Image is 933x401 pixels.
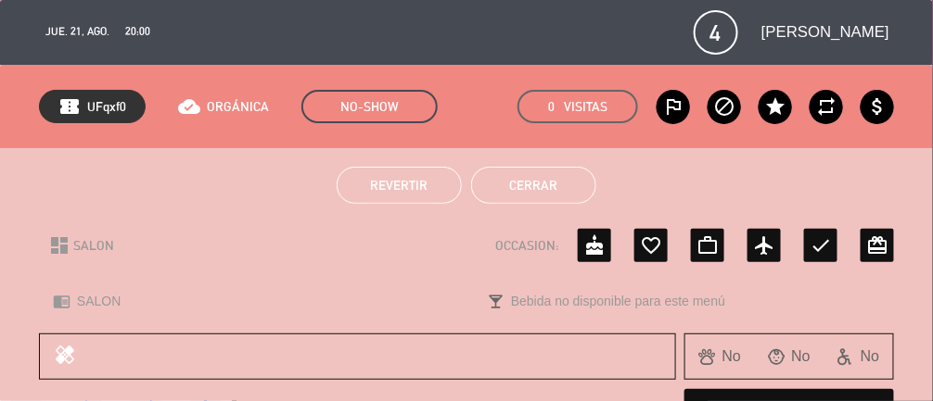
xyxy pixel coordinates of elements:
[125,23,150,42] span: 20:00
[77,291,121,312] span: SALON
[685,345,755,369] div: No
[548,96,555,118] span: 0
[511,291,725,312] span: Bebida no disponible para este menú
[471,167,596,204] button: Cerrar
[694,10,738,55] span: 4
[87,96,126,118] span: UFqxf0
[207,96,269,118] span: ORGÁNICA
[810,234,832,257] i: check
[487,293,505,310] i: local_bar
[564,96,607,118] em: Visitas
[761,19,889,44] span: [PERSON_NAME]
[58,95,81,118] span: confirmation_number
[583,234,606,257] i: cake
[866,95,888,118] i: attach_money
[753,234,775,257] i: airplanemode_active
[662,95,684,118] i: outlined_flag
[815,95,837,118] i: repeat
[337,167,462,204] button: Revertir
[178,95,200,118] i: cloud_done
[824,345,893,369] div: No
[764,95,786,118] i: star
[713,95,735,118] i: block
[371,178,428,193] span: Revertir
[48,234,70,257] i: dashboard
[755,345,824,369] div: No
[866,234,888,257] i: card_giftcard
[697,234,719,257] i: work_outline
[45,23,109,42] span: jue. 21, ago.
[301,90,438,123] span: NO-SHOW
[73,235,114,257] span: SALON
[495,235,558,257] span: OCCASION:
[54,344,76,370] i: healing
[53,293,70,310] i: chrome_reader_mode
[640,234,662,257] i: favorite_border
